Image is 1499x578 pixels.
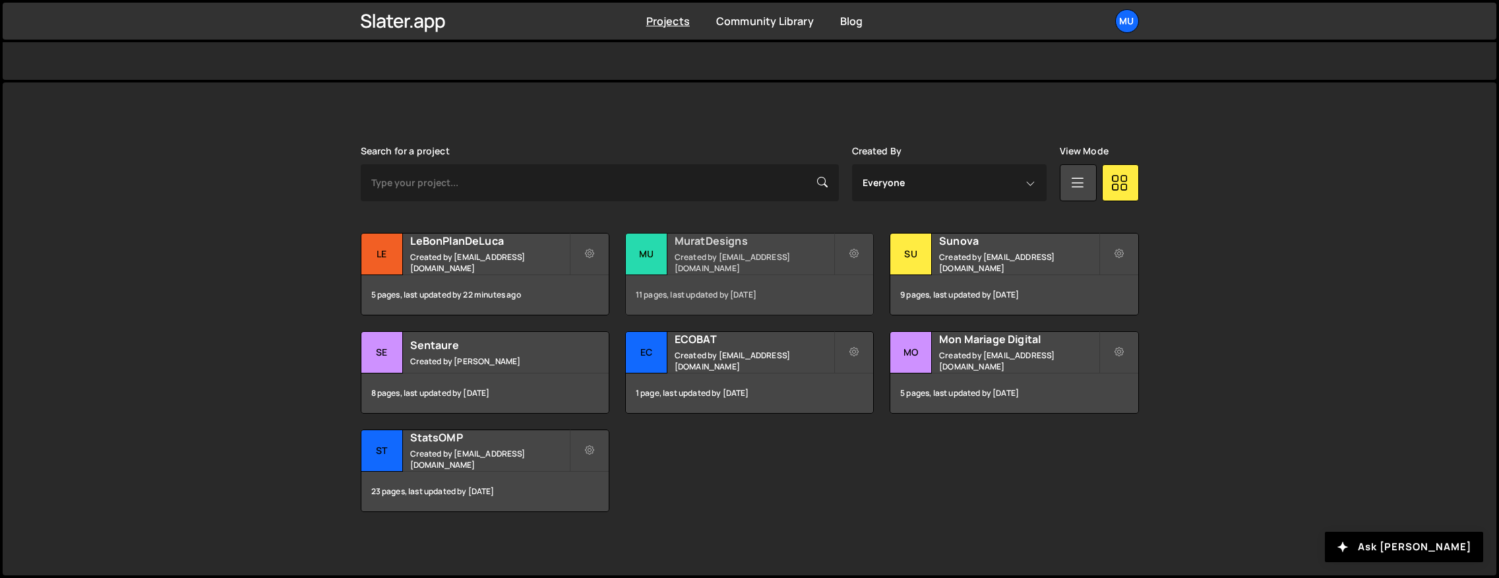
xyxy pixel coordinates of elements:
[852,146,902,156] label: Created By
[625,331,874,414] a: EC ECOBAT Created by [EMAIL_ADDRESS][DOMAIN_NAME] 1 page, last updated by [DATE]
[361,472,609,511] div: 23 pages, last updated by [DATE]
[890,233,1138,315] a: Su Sunova Created by [EMAIL_ADDRESS][DOMAIN_NAME] 9 pages, last updated by [DATE]
[840,14,863,28] a: Blog
[361,430,403,472] div: St
[625,233,874,315] a: Mu MuratDesigns Created by [EMAIL_ADDRESS][DOMAIN_NAME] 11 pages, last updated by [DATE]
[646,14,690,28] a: Projects
[361,373,609,413] div: 8 pages, last updated by [DATE]
[410,234,569,248] h2: LeBonPlanDeLuca
[361,275,609,315] div: 5 pages, last updated by 22 minutes ago
[361,164,839,201] input: Type your project...
[675,332,834,346] h2: ECOBAT
[361,234,403,275] div: Le
[939,350,1098,372] small: Created by [EMAIL_ADDRESS][DOMAIN_NAME]
[939,332,1098,346] h2: Mon Mariage Digital
[890,331,1138,414] a: Mo Mon Mariage Digital Created by [EMAIL_ADDRESS][DOMAIN_NAME] 5 pages, last updated by [DATE]
[939,251,1098,274] small: Created by [EMAIL_ADDRESS][DOMAIN_NAME]
[361,430,609,512] a: St StatsOMP Created by [EMAIL_ADDRESS][DOMAIN_NAME] 23 pages, last updated by [DATE]
[626,373,873,413] div: 1 page, last updated by [DATE]
[410,448,569,470] small: Created by [EMAIL_ADDRESS][DOMAIN_NAME]
[1115,9,1139,33] a: Mu
[626,332,667,373] div: EC
[1060,146,1109,156] label: View Mode
[716,14,814,28] a: Community Library
[410,251,569,274] small: Created by [EMAIL_ADDRESS][DOMAIN_NAME]
[890,234,932,275] div: Su
[890,332,932,373] div: Mo
[410,338,569,352] h2: Sentaure
[410,430,569,445] h2: StatsOMP
[890,275,1138,315] div: 9 pages, last updated by [DATE]
[626,234,667,275] div: Mu
[890,373,1138,413] div: 5 pages, last updated by [DATE]
[626,275,873,315] div: 11 pages, last updated by [DATE]
[1325,532,1483,562] button: Ask [PERSON_NAME]
[939,234,1098,248] h2: Sunova
[361,331,609,414] a: Se Sentaure Created by [PERSON_NAME] 8 pages, last updated by [DATE]
[410,356,569,367] small: Created by [PERSON_NAME]
[675,350,834,372] small: Created by [EMAIL_ADDRESS][DOMAIN_NAME]
[361,332,403,373] div: Se
[361,146,450,156] label: Search for a project
[675,251,834,274] small: Created by [EMAIL_ADDRESS][DOMAIN_NAME]
[361,233,609,315] a: Le LeBonPlanDeLuca Created by [EMAIL_ADDRESS][DOMAIN_NAME] 5 pages, last updated by 22 minutes ago
[675,234,834,248] h2: MuratDesigns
